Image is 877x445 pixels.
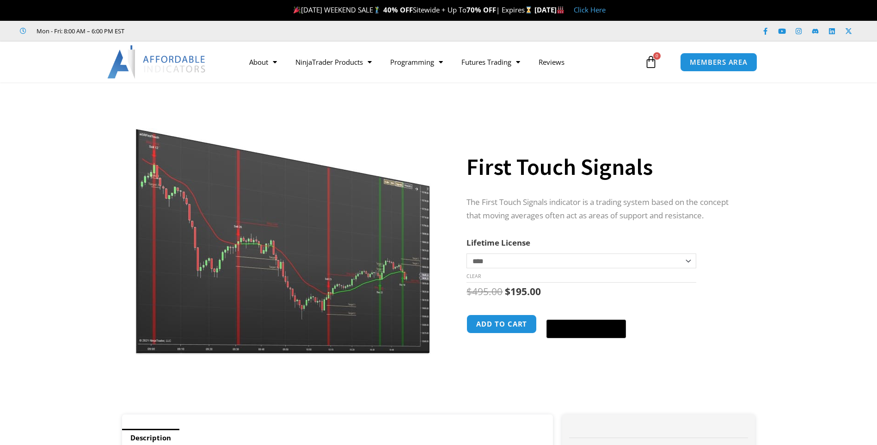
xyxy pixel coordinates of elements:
label: Lifetime License [466,237,530,248]
span: MEMBERS AREA [690,59,748,66]
iframe: Customer reviews powered by Trustpilot [137,26,276,36]
a: Futures Trading [452,51,529,73]
img: First Touch Signals 1 | Affordable Indicators – NinjaTrader [135,99,432,354]
strong: [DATE] [534,5,564,14]
img: LogoAI | Affordable Indicators – NinjaTrader [107,45,207,79]
a: Clear options [466,273,481,279]
button: Buy with GPay [546,320,626,338]
span: [DATE] WEEKEND SALE Sitewide + Up To | Expires [291,5,534,14]
img: 🎉 [294,6,301,13]
a: 0 [631,49,671,75]
img: 🏭 [557,6,564,13]
a: Click Here [574,5,606,14]
img: 🏌️‍♂️ [374,6,380,13]
a: NinjaTrader Products [286,51,381,73]
nav: Menu [240,51,642,73]
bdi: 495.00 [466,285,503,298]
span: $ [505,285,510,298]
a: MEMBERS AREA [680,53,757,72]
a: Reviews [529,51,574,73]
span: Mon - Fri: 8:00 AM – 6:00 PM EST [34,25,124,37]
h1: First Touch Signals [466,151,736,183]
button: Add to cart [466,315,537,334]
a: Programming [381,51,452,73]
bdi: 195.00 [505,285,541,298]
iframe: PayPal Message 1 [466,346,736,354]
strong: 40% OFF [383,5,413,14]
iframe: Secure express checkout frame [545,313,628,317]
span: $ [466,285,472,298]
strong: 70% OFF [466,5,496,14]
span: 0 [653,52,661,60]
a: About [240,51,286,73]
img: ⌛ [525,6,532,13]
p: The First Touch Signals indicator is a trading system based on the concept that moving averages o... [466,196,736,222]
